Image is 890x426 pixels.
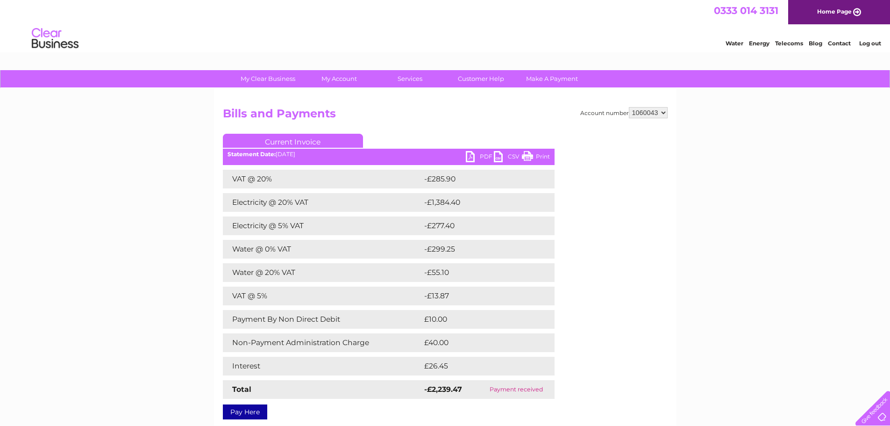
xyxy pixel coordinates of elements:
td: Payment By Non Direct Debit [223,310,422,329]
td: -£55.10 [422,263,536,282]
strong: Total [232,385,251,394]
td: -£277.40 [422,217,539,235]
td: Electricity @ 5% VAT [223,217,422,235]
a: Print [522,151,550,165]
td: Payment received [478,380,555,399]
img: logo.png [31,24,79,53]
td: -£13.87 [422,287,536,305]
a: My Clear Business [229,70,306,87]
div: Clear Business is a trading name of Verastar Limited (registered in [GEOGRAPHIC_DATA] No. 3667643... [225,5,666,45]
td: VAT @ 5% [223,287,422,305]
a: Telecoms [775,40,803,47]
h2: Bills and Payments [223,107,668,125]
td: VAT @ 20% [223,170,422,188]
a: Water [726,40,743,47]
td: Water @ 20% VAT [223,263,422,282]
td: Electricity @ 20% VAT [223,193,422,212]
a: CSV [494,151,522,165]
td: -£299.25 [422,240,539,259]
a: Contact [828,40,851,47]
a: Current Invoice [223,134,363,148]
a: Customer Help [442,70,520,87]
a: Log out [859,40,881,47]
a: Blog [809,40,822,47]
strong: -£2,239.47 [424,385,462,394]
a: PDF [466,151,494,165]
td: Non-Payment Administration Charge [223,333,422,352]
div: [DATE] [223,151,555,158]
a: Make A Payment [513,70,591,87]
div: Account number [580,107,668,118]
td: £26.45 [422,357,536,375]
a: Energy [749,40,769,47]
td: -£285.90 [422,170,539,188]
a: 0333 014 3131 [714,5,778,16]
a: Pay Here [223,404,267,419]
td: £40.00 [422,333,536,352]
b: Statement Date: [228,151,276,158]
td: Water @ 0% VAT [223,240,422,259]
td: Interest [223,357,422,375]
a: My Account [300,70,377,87]
a: Services [371,70,449,87]
td: -£1,384.40 [422,193,541,212]
td: £10.00 [422,310,535,329]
